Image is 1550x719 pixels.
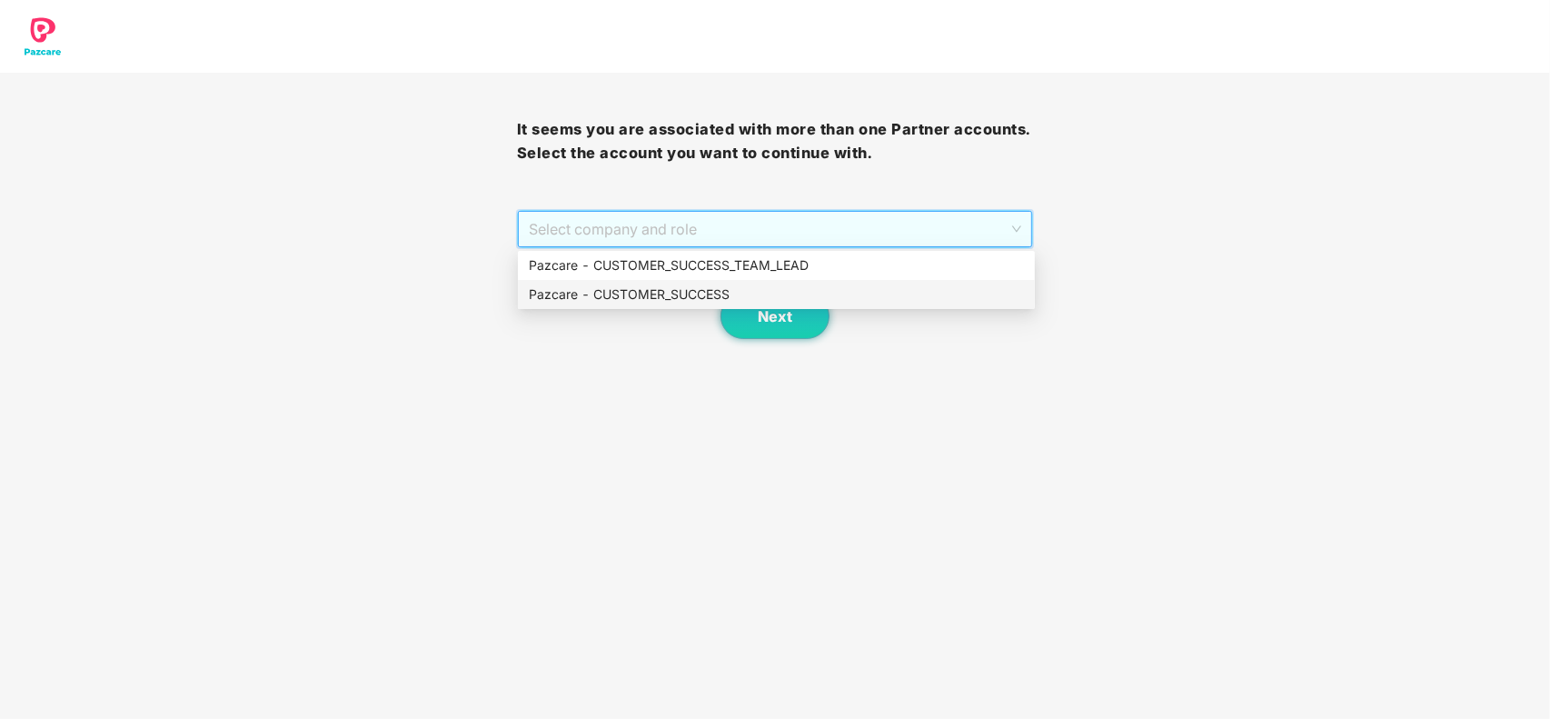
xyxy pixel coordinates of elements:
[517,118,1034,165] h3: It seems you are associated with more than one Partner accounts. Select the account you want to c...
[720,294,830,339] button: Next
[518,280,1035,309] div: Pazcare - CUSTOMER_SUCCESS
[518,251,1035,280] div: Pazcare - CUSTOMER_SUCCESS_TEAM_LEAD
[529,212,1022,246] span: Select company and role
[529,255,1024,275] div: Pazcare - CUSTOMER_SUCCESS_TEAM_LEAD
[529,285,1024,305] div: Pazcare - CUSTOMER_SUCCESS
[758,308,792,325] span: Next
